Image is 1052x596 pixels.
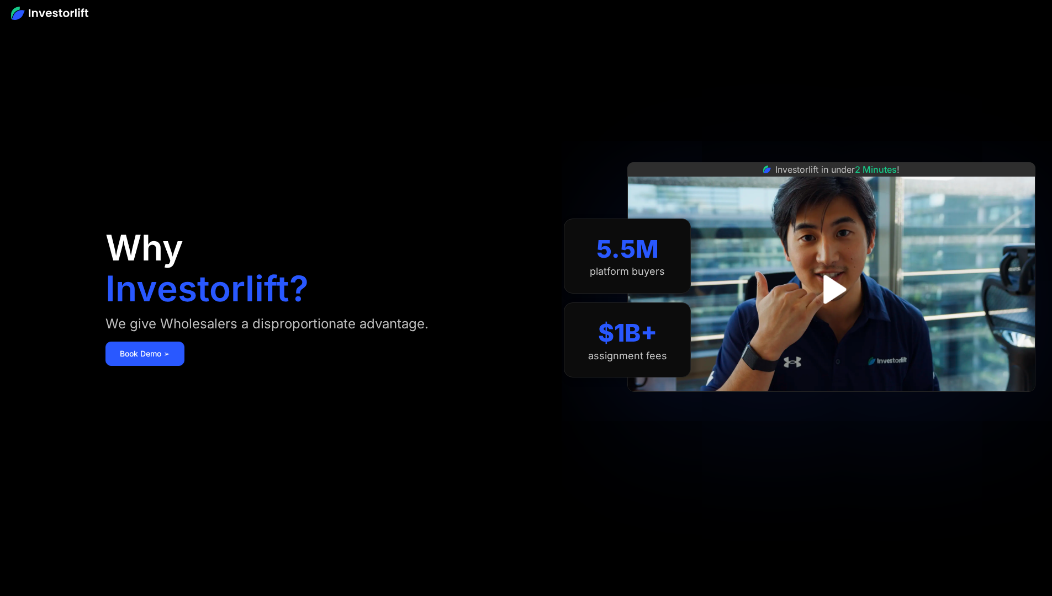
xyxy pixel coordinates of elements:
iframe: Customer reviews powered by Trustpilot [749,397,914,411]
a: open lightbox [807,265,856,314]
div: We give Wholesalers a disproportionate advantage. [105,315,429,333]
div: platform buyers [590,265,665,278]
h1: Why [105,230,183,265]
div: 5.5M [596,235,659,264]
div: $1B+ [598,318,657,348]
h1: Investorlift? [105,271,309,306]
span: 2 Minutes [855,164,897,175]
div: assignment fees [588,350,667,362]
a: Book Demo ➢ [105,342,184,366]
div: Investorlift in under ! [775,163,900,176]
